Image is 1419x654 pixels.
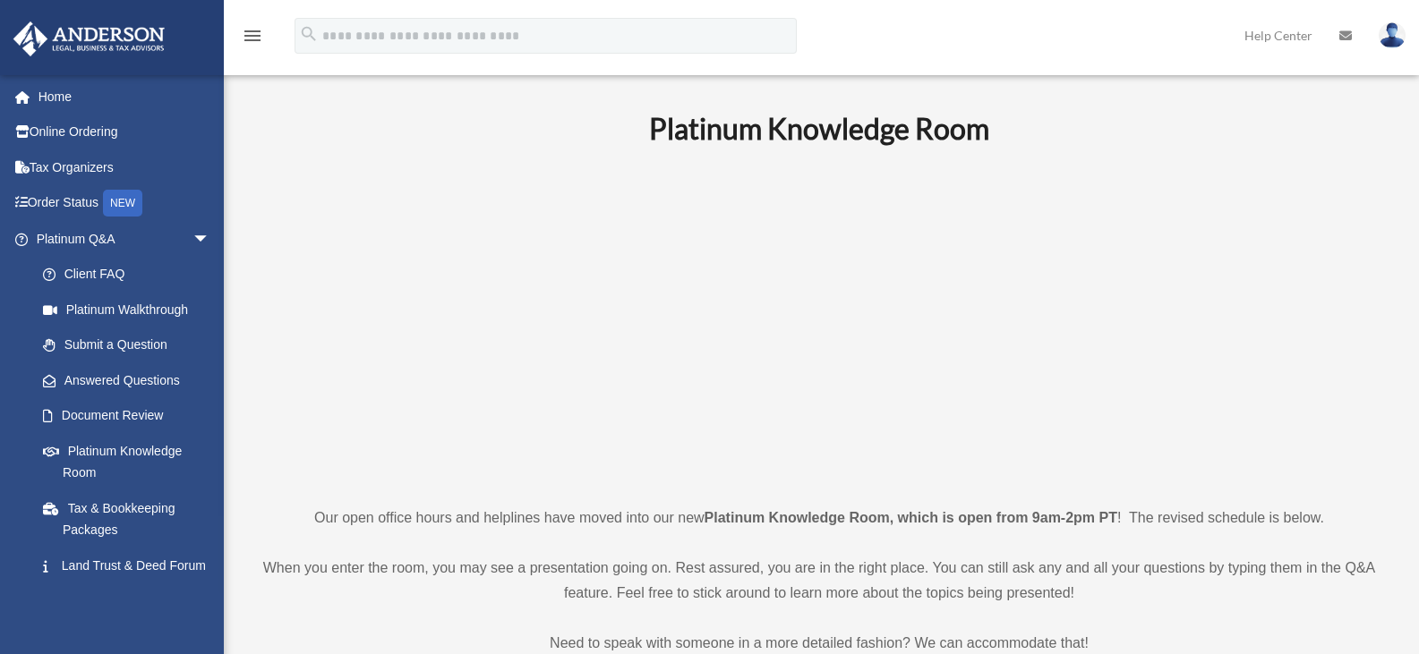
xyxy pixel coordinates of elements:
[551,170,1088,472] iframe: 231110_Toby_KnowledgeRoom
[25,433,228,490] a: Platinum Knowledge Room
[649,111,989,146] b: Platinum Knowledge Room
[25,292,237,327] a: Platinum Walkthrough
[1379,22,1406,48] img: User Pic
[242,31,263,47] a: menu
[25,362,237,398] a: Answered Questions
[25,398,237,434] a: Document Review
[25,583,237,619] a: Portal Feedback
[255,556,1383,606] p: When you enter the room, you may see a presentation going on. Rest assured, you are in the right ...
[103,190,142,217] div: NEW
[8,21,170,56] img: Anderson Advisors Platinum Portal
[25,257,237,293] a: Client FAQ
[192,221,228,258] span: arrow_drop_down
[25,327,237,363] a: Submit a Question
[242,25,263,47] i: menu
[299,24,319,44] i: search
[13,149,237,185] a: Tax Organizers
[13,185,237,222] a: Order StatusNEW
[13,115,237,150] a: Online Ordering
[25,548,237,583] a: Land Trust & Deed Forum
[13,79,237,115] a: Home
[13,221,237,257] a: Platinum Q&Aarrow_drop_down
[255,505,1383,531] p: Our open office hours and helplines have moved into our new ! The revised schedule is below.
[705,510,1117,525] strong: Platinum Knowledge Room, which is open from 9am-2pm PT
[25,490,237,548] a: Tax & Bookkeeping Packages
